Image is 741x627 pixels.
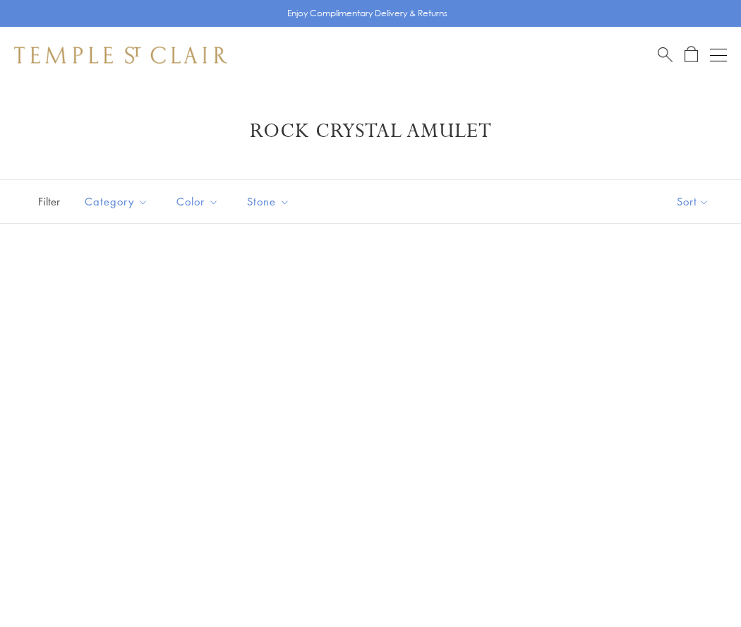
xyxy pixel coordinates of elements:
[685,46,698,64] a: Open Shopping Bag
[169,193,229,210] span: Color
[236,186,301,217] button: Stone
[658,46,673,64] a: Search
[14,47,227,64] img: Temple St. Clair
[240,193,301,210] span: Stone
[287,6,447,20] p: Enjoy Complimentary Delivery & Returns
[78,193,159,210] span: Category
[74,186,159,217] button: Category
[645,180,741,223] button: Show sort by
[710,47,727,64] button: Open navigation
[35,119,706,144] h1: Rock Crystal Amulet
[166,186,229,217] button: Color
